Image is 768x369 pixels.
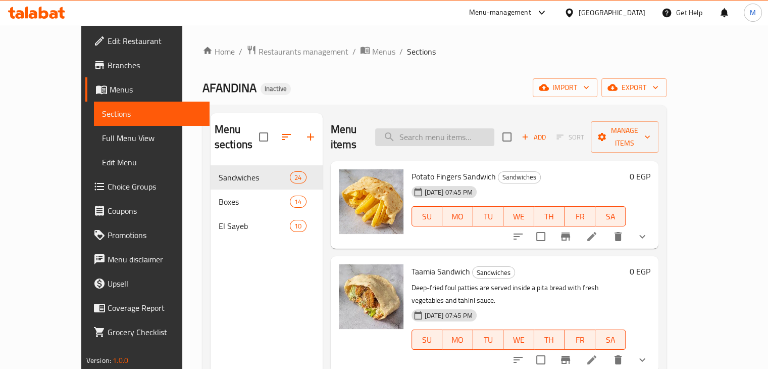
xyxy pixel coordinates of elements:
button: Manage items [591,121,658,153]
span: Select section first [550,129,591,145]
span: MO [446,209,469,224]
span: FR [569,209,591,224]
span: 24 [290,173,305,182]
a: Promotions [85,223,210,247]
span: Add [520,131,547,143]
button: WE [503,206,534,226]
span: Sandwiches [498,171,540,183]
img: Potato Fingers Sandwich [339,169,403,234]
span: Menu disclaimer [108,253,201,265]
span: WE [507,209,530,224]
a: Branches [85,53,210,77]
span: MO [446,333,469,347]
span: 14 [290,197,305,207]
span: Potato Fingers Sandwich [412,169,496,184]
span: Select to update [530,226,551,247]
div: items [290,196,306,208]
span: Select section [496,126,518,148]
a: Sections [94,102,210,126]
a: Edit Restaurant [85,29,210,53]
a: Menu disclaimer [85,247,210,271]
span: Sandwiches [473,267,515,279]
a: Full Menu View [94,126,210,150]
button: Add [518,129,550,145]
button: SU [412,206,442,226]
span: WE [507,333,530,347]
span: TU [477,209,500,224]
span: [DATE] 07:45 PM [421,188,477,197]
span: Menus [372,45,395,58]
span: TU [477,333,500,347]
button: SU [412,330,442,350]
nav: Menu sections [211,161,323,242]
h2: Menu sections [215,122,259,152]
div: Menu-management [469,7,531,19]
a: Edit menu item [586,354,598,366]
a: Upsell [85,271,210,296]
a: Edit Menu [94,150,210,174]
button: MO [442,206,473,226]
div: [GEOGRAPHIC_DATA] [579,7,645,18]
span: SU [416,209,438,224]
div: items [290,171,306,183]
span: Add item [518,129,550,145]
span: Inactive [261,84,291,93]
button: TU [473,206,504,226]
a: Menus [85,77,210,102]
span: Taamia Sandwich [412,264,470,279]
a: Restaurants management [246,45,348,58]
span: SA [599,209,622,224]
button: TH [534,330,565,350]
span: Sections [102,108,201,120]
h6: 0 EGP [630,264,650,279]
div: Sandwiches [472,266,515,279]
h2: Menu items [331,122,364,152]
span: Sort sections [274,125,298,149]
span: export [609,81,658,94]
span: Upsell [108,278,201,290]
input: search [375,128,494,146]
span: SU [416,333,438,347]
span: import [541,81,589,94]
a: Grocery Checklist [85,320,210,344]
button: TU [473,330,504,350]
li: / [239,45,242,58]
a: Choice Groups [85,174,210,199]
button: SA [595,206,626,226]
span: Coverage Report [108,302,201,314]
button: FR [565,206,595,226]
div: El Sayeb10 [211,214,323,238]
a: Coverage Report [85,296,210,320]
span: El Sayeb [219,220,290,232]
span: SA [599,333,622,347]
span: Branches [108,59,201,71]
span: AFANDINA [202,76,257,99]
span: [DATE] 07:45 PM [421,311,477,320]
span: Choice Groups [108,180,201,193]
button: FR [565,330,595,350]
span: Promotions [108,229,201,241]
div: Boxes [219,196,290,208]
div: Boxes14 [211,190,323,214]
div: Sandwiches [498,171,541,183]
span: Sandwiches [219,171,290,183]
button: show more [630,224,654,249]
button: Branch-specific-item [553,224,578,249]
span: Manage items [599,124,650,150]
div: items [290,220,306,232]
span: Edit Menu [102,156,201,168]
span: Restaurants management [259,45,348,58]
span: M [750,7,756,18]
h6: 0 EGP [630,169,650,183]
button: sort-choices [506,224,530,249]
div: Inactive [261,83,291,95]
span: Version: [86,354,111,367]
span: Edit Restaurant [108,35,201,47]
button: WE [503,330,534,350]
span: Grocery Checklist [108,326,201,338]
span: TH [538,333,561,347]
nav: breadcrumb [202,45,667,58]
button: SA [595,330,626,350]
